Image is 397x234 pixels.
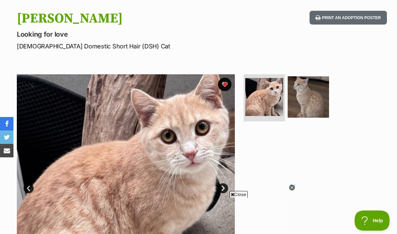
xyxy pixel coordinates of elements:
p: [DEMOGRAPHIC_DATA] Domestic Short Hair (DSH) Cat [17,42,243,51]
button: favourite [218,78,231,91]
h1: [PERSON_NAME] [17,11,243,26]
img: Photo of Alfie [245,78,283,116]
iframe: Help Scout Beacon - Open [355,210,390,231]
a: Next [218,183,228,193]
p: Looking for love [17,30,243,39]
iframe: Advertisement [76,200,321,231]
img: Photo of Alfie [288,76,329,118]
button: Print an adoption poster [310,11,387,25]
a: Prev [24,183,34,193]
